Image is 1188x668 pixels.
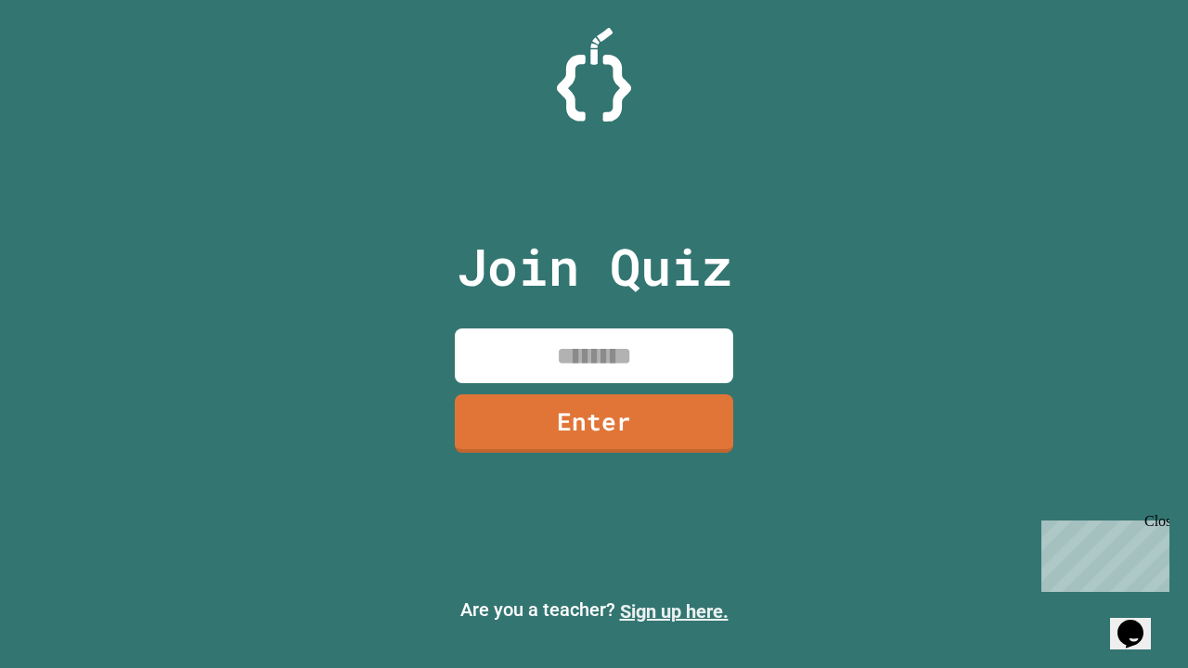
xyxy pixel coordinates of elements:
a: Sign up here. [620,600,729,623]
iframe: chat widget [1110,594,1169,649]
p: Join Quiz [457,228,732,305]
img: Logo.svg [557,28,631,122]
iframe: chat widget [1034,513,1169,592]
a: Enter [455,394,733,453]
p: Are you a teacher? [15,596,1173,625]
div: Chat with us now!Close [7,7,128,118]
